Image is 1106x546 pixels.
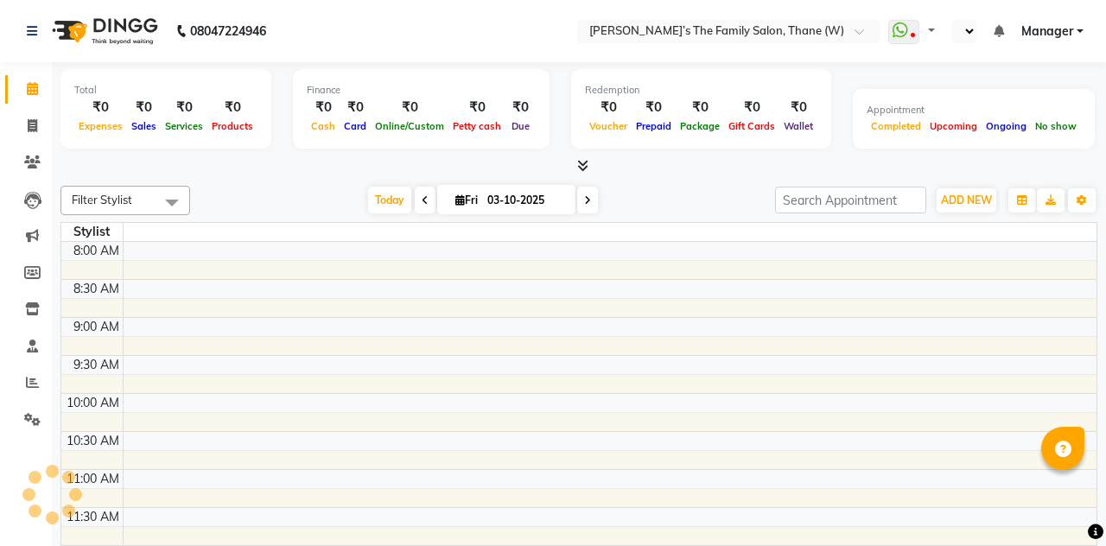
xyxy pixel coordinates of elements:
input: 2025-10-03 [482,187,569,213]
div: ₹0 [676,98,724,117]
span: Today [368,187,411,213]
span: Card [340,120,371,132]
div: Appointment [867,103,1081,117]
div: ₹0 [127,98,161,117]
span: Gift Cards [724,120,779,132]
div: 11:30 AM [63,508,123,526]
div: ₹0 [74,98,127,117]
div: ₹0 [779,98,817,117]
div: 9:00 AM [70,318,123,336]
span: Filter Stylist [72,193,132,206]
div: Finance [307,83,536,98]
div: ₹0 [340,98,371,117]
span: Cash [307,120,340,132]
div: 9:30 AM [70,356,123,374]
div: ₹0 [585,98,632,117]
span: Completed [867,120,925,132]
span: Services [161,120,207,132]
span: Ongoing [982,120,1031,132]
img: logo [44,7,162,55]
div: 8:00 AM [70,242,123,260]
span: Wallet [779,120,817,132]
div: ₹0 [505,98,536,117]
input: Search Appointment [775,187,926,213]
div: Total [74,83,257,98]
div: ₹0 [307,98,340,117]
div: ₹0 [207,98,257,117]
div: 11:00 AM [63,470,123,488]
div: Redemption [585,83,817,98]
div: 10:00 AM [63,394,123,412]
div: Stylist [61,223,123,241]
span: Expenses [74,120,127,132]
div: ₹0 [448,98,505,117]
span: Upcoming [925,120,982,132]
span: Voucher [585,120,632,132]
div: ₹0 [632,98,676,117]
b: 08047224946 [190,7,266,55]
span: Sales [127,120,161,132]
span: Package [676,120,724,132]
span: No show [1031,120,1081,132]
span: Petty cash [448,120,505,132]
span: Online/Custom [371,120,448,132]
span: Due [507,120,534,132]
span: Manager [1021,22,1073,41]
button: ADD NEW [937,188,996,213]
div: ₹0 [371,98,448,117]
span: Products [207,120,257,132]
div: 8:30 AM [70,280,123,298]
div: ₹0 [161,98,207,117]
span: Fri [451,194,482,206]
span: Prepaid [632,120,676,132]
div: ₹0 [724,98,779,117]
span: ADD NEW [941,194,992,206]
div: 10:30 AM [63,432,123,450]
